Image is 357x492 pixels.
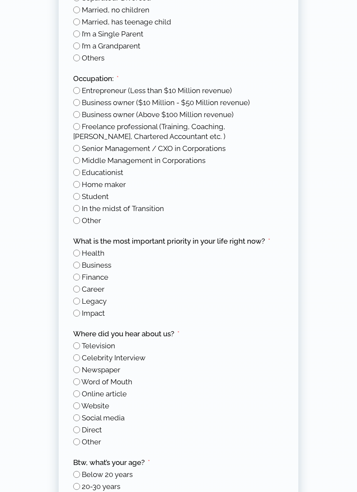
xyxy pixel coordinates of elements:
label: Btw, what’s your age? [73,458,150,468]
span: Impact [82,309,105,318]
input: Television [73,343,80,350]
input: Freelance professional (Training, Coaching, Baker, Chartered Accountant etc. ) [73,124,80,130]
input: Social media [73,415,80,422]
input: Other [73,439,80,446]
span: Senior Management / CXO in Corporations [82,145,226,153]
input: Married, no children [73,7,80,14]
span: Freelance professional (Training, Coaching, [PERSON_NAME], Chartered Accountant etc. ) [73,123,226,141]
input: Below 20 years [73,471,80,478]
span: Business owner (Above $100 Million revenue) [82,111,234,119]
input: I’m a Single Parent [73,31,80,38]
span: Educationist [82,169,123,177]
span: 20-30 years [82,483,120,491]
input: Celebrity Interview [73,355,80,362]
span: Other [82,217,101,225]
span: Health [82,249,104,258]
input: Health [73,250,80,257]
span: Married, has teenage child [82,18,171,27]
span: Celebrity Interview [82,354,146,362]
span: Other [82,438,101,447]
span: Business [82,261,111,270]
input: Business owner (Above $100 Million revenue) [73,112,80,118]
input: Website [73,403,80,410]
input: I’m a Grandparent [73,43,80,50]
input: Middle Management in Corporations [73,157,80,164]
input: 20-30 years [73,483,80,490]
input: Student [73,193,80,200]
span: I’m a Grandparent [82,42,140,51]
input: Impact [73,310,80,317]
span: Below 20 years [82,471,133,479]
span: Legacy [82,297,107,306]
label: Occupation: [73,74,119,84]
span: Middle Management in Corporations [82,157,205,165]
input: Legacy [73,298,80,305]
span: Finance [82,273,108,282]
span: Others [82,54,104,63]
input: Online article [73,391,80,398]
span: Business owner ($10 Million - $50 Million revenue) [82,99,250,107]
span: Married, no children [82,6,149,15]
input: Newspaper [73,367,80,374]
input: Other [73,217,80,224]
span: Word of Mouth [81,378,132,386]
input: Word of Mouth [73,379,80,386]
input: Married, has teenage child [73,19,80,26]
input: Business owner ($10 Million - $50 Million revenue) [73,100,80,106]
input: Finance [73,274,80,281]
span: Career [82,285,104,294]
span: Online article [82,390,127,398]
span: I’m a Single Parent [82,30,143,39]
input: Entrepreneur (Less than $10 Million revenue) [73,88,80,94]
input: Others [73,55,80,62]
input: Career [73,286,80,293]
span: Newspaper [82,366,120,374]
span: Home maker [82,181,126,189]
input: Senior Management / CXO in Corporations [73,145,80,152]
label: What is the most important priority in your life right now? [73,237,271,247]
input: Direct [73,427,80,434]
span: Direct [82,426,102,435]
span: In the midst of Transition [82,205,164,213]
label: Where did you hear about us? [73,329,180,339]
span: Website [81,402,109,411]
span: Student [82,193,109,201]
input: In the midst of Transition [73,205,80,212]
span: Social media [82,414,125,423]
input: Educationist [73,169,80,176]
span: Entrepreneur (Less than $10 Million revenue) [82,87,232,95]
input: Home maker [73,181,80,188]
span: Television [82,342,115,350]
input: Business [73,262,80,269]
